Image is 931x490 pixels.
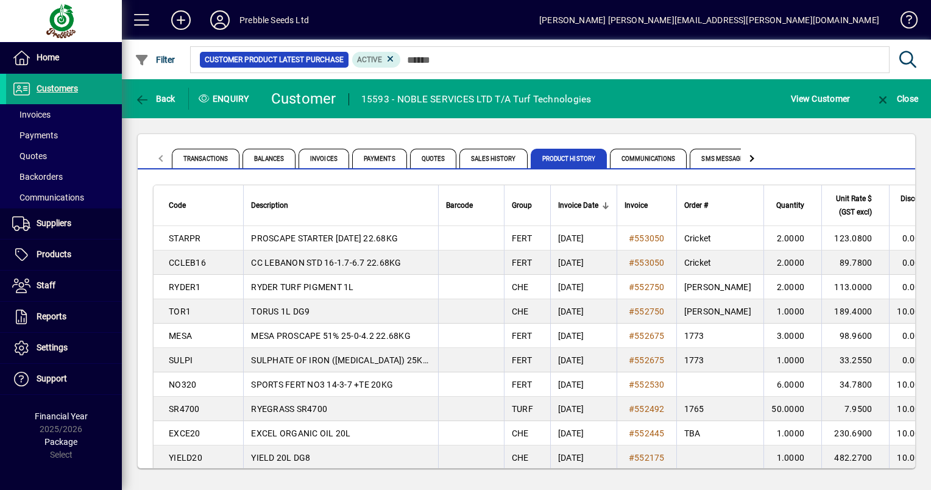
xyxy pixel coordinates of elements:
[12,193,84,202] span: Communications
[512,331,532,341] span: FERT
[169,233,201,243] span: STARPR
[763,226,821,250] td: 2.0000
[821,446,889,470] td: 482.2700
[6,146,122,166] a: Quotes
[251,307,310,316] span: TORUS 1L DG9
[37,249,71,259] span: Products
[690,149,759,168] span: SMS Messages
[299,149,349,168] span: Invoices
[251,258,401,268] span: CC LEBANON STD 16-1.7-6.7 22.68KG
[205,54,344,66] span: Customer Product Latest Purchase
[625,402,669,416] a: #552492
[361,90,592,109] div: 15593 - NOBLE SERVICES LTD T/A Turf Technologies
[169,331,192,341] span: MESA
[634,404,665,414] span: 552492
[169,258,206,268] span: CCLEB16
[625,451,669,464] a: #552175
[771,199,815,212] div: Quantity
[625,353,669,367] a: #552675
[625,232,669,245] a: #553050
[6,125,122,146] a: Payments
[37,52,59,62] span: Home
[791,89,850,108] span: View Customer
[6,187,122,208] a: Communications
[35,411,88,421] span: Financial Year
[251,282,353,292] span: RYDER TURF PIGMENT 1L
[550,446,617,470] td: [DATE]
[6,302,122,332] a: Reports
[512,282,529,292] span: CHE
[763,372,821,397] td: 6.0000
[169,428,200,438] span: EXCE20
[512,258,532,268] span: FERT
[763,250,821,275] td: 2.0000
[169,355,193,365] span: SULPI
[629,258,634,268] span: #
[251,453,310,463] span: YIELD 20L DG8
[251,331,411,341] span: MESA PROSCAPE 51% 25-0-4.2 22.68KG
[763,299,821,324] td: 1.0000
[37,374,67,383] span: Support
[242,149,296,168] span: Balances
[876,94,918,104] span: Close
[512,307,529,316] span: CHE
[634,307,665,316] span: 552750
[512,428,529,438] span: CHE
[629,404,634,414] span: #
[6,104,122,125] a: Invoices
[6,271,122,301] a: Staff
[550,397,617,421] td: [DATE]
[763,275,821,299] td: 2.0000
[821,372,889,397] td: 34.7800
[37,83,78,93] span: Customers
[629,453,634,463] span: #
[512,453,529,463] span: CHE
[352,149,407,168] span: Payments
[550,348,617,372] td: [DATE]
[512,404,533,414] span: TURF
[446,199,497,212] div: Barcode
[625,256,669,269] a: #553050
[676,397,764,421] td: 1765
[6,364,122,394] a: Support
[251,199,431,212] div: Description
[625,329,669,343] a: #552675
[169,380,196,389] span: NO320
[132,49,179,71] button: Filter
[200,9,239,31] button: Profile
[634,428,665,438] span: 552445
[251,428,350,438] span: EXCEL ORGANIC OIL 20L
[863,88,931,110] app-page-header-button: Close enquiry
[821,250,889,275] td: 89.7800
[410,149,457,168] span: Quotes
[271,89,336,108] div: Customer
[625,305,669,318] a: #552750
[550,250,617,275] td: [DATE]
[446,199,473,212] span: Barcode
[550,299,617,324] td: [DATE]
[625,427,669,440] a: #552445
[550,372,617,397] td: [DATE]
[676,324,764,348] td: 1773
[512,199,543,212] div: Group
[821,324,889,348] td: 98.9600
[821,275,889,299] td: 113.0000
[829,192,872,219] span: Unit Rate $ (GST excl)
[550,421,617,446] td: [DATE]
[625,199,669,212] div: Invoice
[634,233,665,243] span: 553050
[676,275,764,299] td: [PERSON_NAME]
[37,280,55,290] span: Staff
[6,166,122,187] a: Backorders
[539,10,879,30] div: [PERSON_NAME] [PERSON_NAME][EMAIL_ADDRESS][PERSON_NAME][DOMAIN_NAME]
[821,226,889,250] td: 123.0800
[676,250,764,275] td: Cricket
[135,55,175,65] span: Filter
[251,380,393,389] span: SPORTS FERT NO3 14-3-7 +TE 20KG
[161,9,200,31] button: Add
[357,55,382,64] span: Active
[6,208,122,239] a: Suppliers
[239,10,309,30] div: Prebble Seeds Ltd
[558,199,598,212] span: Invoice Date
[251,233,398,243] span: PROSCAPE STARTER [DATE] 22.68KG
